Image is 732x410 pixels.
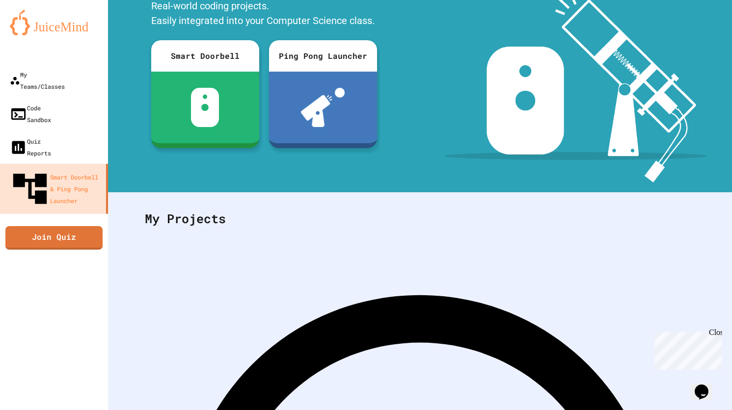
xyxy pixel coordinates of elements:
[191,88,219,127] img: sdb-white.svg
[10,10,98,35] img: logo-orange.svg
[10,135,51,159] div: Quiz Reports
[5,226,103,250] a: Join Quiz
[10,102,51,126] div: Code Sandbox
[4,4,68,62] div: Chat with us now!Close
[10,69,65,92] div: My Teams/Classes
[151,40,259,72] div: Smart Doorbell
[691,371,722,400] iframe: chat widget
[651,328,722,370] iframe: chat widget
[135,200,705,238] div: My Projects
[301,88,345,127] img: ppl-with-ball.png
[10,169,102,209] div: Smart Doorbell & Ping Pong Launcher
[269,40,377,72] div: Ping Pong Launcher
